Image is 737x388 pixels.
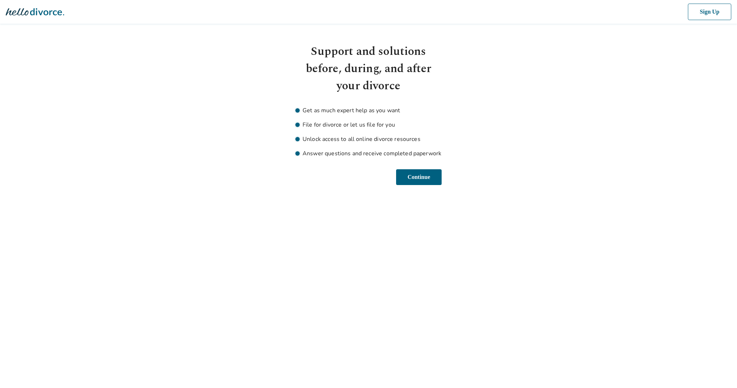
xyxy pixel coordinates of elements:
[295,43,442,95] h1: Support and solutions before, during, and after your divorce
[295,106,442,115] li: Get as much expert help as you want
[295,149,442,158] li: Answer questions and receive completed paperwork
[295,120,442,129] li: File for divorce or let us file for you
[295,135,442,143] li: Unlock access to all online divorce resources
[395,169,442,185] button: Continue
[686,4,731,20] button: Sign Up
